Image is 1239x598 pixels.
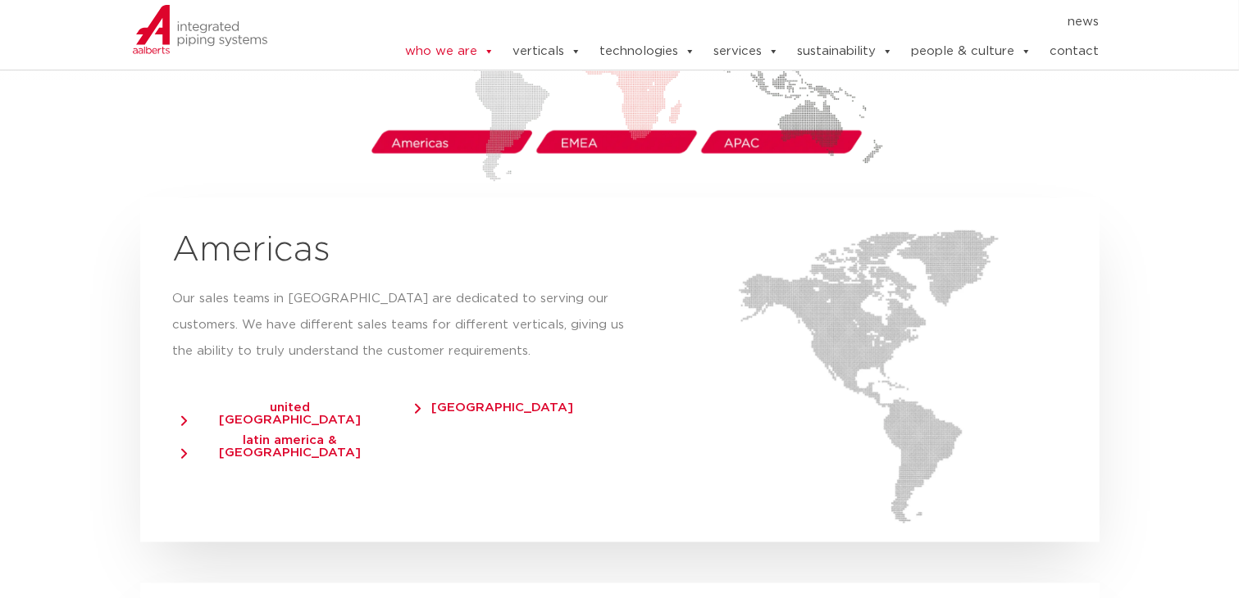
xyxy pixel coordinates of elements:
a: news [1068,9,1099,35]
a: sustainability [797,35,893,68]
a: united [GEOGRAPHIC_DATA] [181,394,408,427]
a: people & culture [911,35,1032,68]
h2: Americas [173,231,642,270]
p: Our sales teams in [GEOGRAPHIC_DATA] are dedicated to serving our customers. We have different sa... [173,287,642,365]
span: united [GEOGRAPHIC_DATA] [181,402,383,427]
a: services [713,35,779,68]
a: technologies [599,35,695,68]
a: who we are [405,35,494,68]
a: latin america & [GEOGRAPHIC_DATA] [181,427,408,460]
span: latin america & [GEOGRAPHIC_DATA] [181,435,383,460]
a: verticals [512,35,581,68]
a: [GEOGRAPHIC_DATA] [415,394,598,415]
nav: Menu [355,9,1100,35]
span: [GEOGRAPHIC_DATA] [415,402,573,415]
a: contact [1050,35,1099,68]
